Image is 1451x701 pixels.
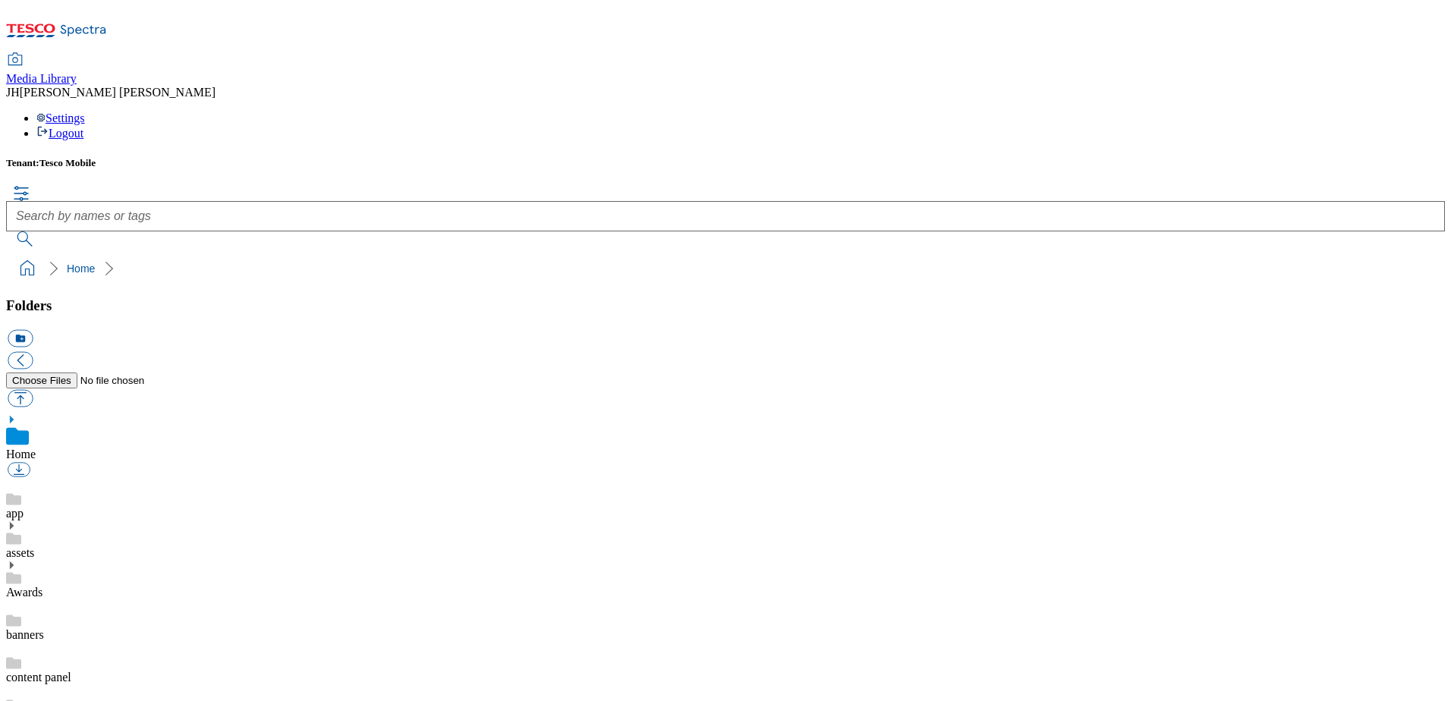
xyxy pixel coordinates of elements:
[6,671,71,684] a: content panel
[6,86,20,99] span: JH
[6,628,44,641] a: banners
[6,157,1445,169] h5: Tenant:
[20,86,216,99] span: [PERSON_NAME] [PERSON_NAME]
[6,254,1445,283] nav: breadcrumb
[36,112,85,124] a: Settings
[39,157,96,168] span: Tesco Mobile
[15,256,39,281] a: home
[6,546,34,559] a: assets
[6,507,24,520] a: app
[6,54,77,86] a: Media Library
[6,72,77,85] span: Media Library
[36,127,83,140] a: Logout
[6,297,1445,314] h3: Folders
[6,448,36,461] a: Home
[6,586,42,599] a: Awards
[6,201,1445,231] input: Search by names or tags
[67,262,95,275] a: Home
